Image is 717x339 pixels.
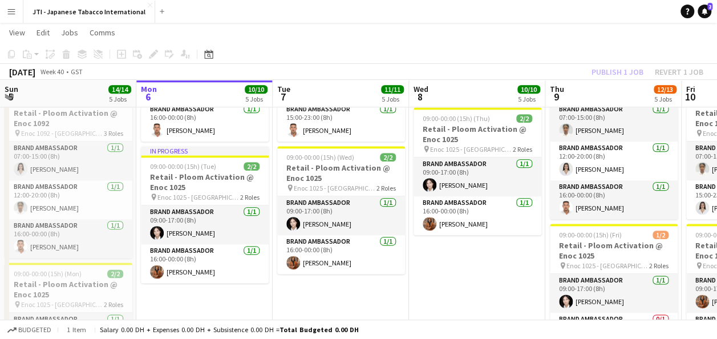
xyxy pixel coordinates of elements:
span: 1 item [63,325,90,334]
span: Enoc 1025 - [GEOGRAPHIC_DATA] [21,300,104,309]
span: View [9,27,25,38]
span: 10/10 [517,85,540,94]
span: Jobs [61,27,78,38]
app-card-role: Brand Ambassador1/116:00-00:00 (8h)[PERSON_NAME] [5,219,132,258]
span: Tue [277,84,290,94]
span: 2 Roles [513,145,532,154]
span: 2 [707,3,712,10]
app-job-card: 09:00-00:00 (15h) (Wed)2/2Retail - Ploom Activation @ Enoc 1025 Enoc 1025 - [GEOGRAPHIC_DATA]2 Ro... [277,146,405,274]
span: 1/2 [653,231,669,239]
span: Fri [686,84,695,94]
app-card-role: Brand Ambassador1/116:00-00:00 (8h)[PERSON_NAME] [141,103,269,142]
span: 3 Roles [104,129,123,138]
app-job-card: 07:00-00:00 (17h) (Fri)3/3Retail - Ploom Activation @ Enoc 1092 Enoc 1092 - [GEOGRAPHIC_DATA]3 Ro... [550,53,678,219]
div: 5 Jobs [245,95,267,103]
app-card-role: Brand Ambassador1/107:00-15:00 (8h)[PERSON_NAME] [5,142,132,180]
span: 2/2 [107,269,123,278]
span: 6 [139,90,157,103]
app-card-role: Brand Ambassador1/116:00-00:00 (8h)[PERSON_NAME] [141,244,269,283]
div: [DATE] [9,66,35,78]
span: Enoc 1025 - [GEOGRAPHIC_DATA] [157,193,240,201]
span: Wed [414,84,428,94]
span: 2 Roles [376,184,396,192]
app-card-role: Brand Ambassador1/115:00-23:00 (8h)[PERSON_NAME] [277,103,405,142]
div: In progress [141,146,269,155]
div: 5 Jobs [518,95,540,103]
span: 09:00-00:00 (15h) (Fri) [559,231,622,239]
button: Budgeted [6,324,53,336]
span: 09:00-00:00 (15h) (Wed) [286,153,354,162]
app-card-role: Brand Ambassador1/116:00-00:00 (8h)[PERSON_NAME] [414,196,541,235]
span: Budgeted [18,326,51,334]
app-job-card: 09:00-00:00 (15h) (Thu)2/2Retail - Ploom Activation @ Enoc 1025 Enoc 1025 - [GEOGRAPHIC_DATA]2 Ro... [414,107,541,235]
span: Edit [37,27,50,38]
app-card-role: Brand Ambassador1/109:00-17:00 (8h)[PERSON_NAME] [550,274,678,313]
span: 11/11 [381,85,404,94]
span: 12/13 [654,85,677,94]
span: 2 Roles [104,300,123,309]
a: Edit [32,25,54,40]
span: 2/2 [516,114,532,123]
app-card-role: Brand Ambassador1/116:00-00:00 (8h)[PERSON_NAME] [550,180,678,219]
h3: Retail - Ploom Activation @ Enoc 1025 [5,279,132,300]
div: GST [71,67,83,76]
a: View [5,25,30,40]
app-card-role: Brand Ambassador1/112:00-20:00 (8h)[PERSON_NAME] [550,142,678,180]
h3: Retail - Ploom Activation @ Enoc 1025 [414,124,541,144]
a: 2 [698,5,711,18]
div: Salary 0.00 DH + Expenses 0.00 DH + Subsistence 0.00 DH = [100,325,359,334]
app-job-card: 07:00-00:00 (17h) (Mon)3/3Retail - Ploom Activation @ Enoc 1092 Enoc 1092 - [GEOGRAPHIC_DATA]3 Ro... [5,91,132,258]
span: 09:00-00:00 (15h) (Mon) [14,269,82,278]
span: 2 Roles [649,261,669,270]
span: 2/2 [380,153,396,162]
span: 10 [684,90,695,103]
app-card-role: Brand Ambassador1/109:00-17:00 (8h)[PERSON_NAME] [277,196,405,235]
div: 5 Jobs [109,95,131,103]
a: Jobs [56,25,83,40]
span: Mon [141,84,157,94]
span: Enoc 1025 - [GEOGRAPHIC_DATA] [294,184,376,192]
span: 14/14 [108,85,131,94]
span: Sun [5,84,18,94]
span: 09:00-00:00 (15h) (Thu) [423,114,490,123]
span: Thu [550,84,564,94]
span: 8 [412,90,428,103]
app-card-role: Brand Ambassador1/109:00-17:00 (8h)[PERSON_NAME] [414,158,541,196]
span: Total Budgeted 0.00 DH [279,325,359,334]
h3: Retail - Ploom Activation @ Enoc 1025 [550,240,678,261]
span: 10/10 [245,85,268,94]
span: Enoc 1092 - [GEOGRAPHIC_DATA] [21,129,104,138]
app-card-role: Brand Ambassador1/107:00-15:00 (8h)[PERSON_NAME] [550,103,678,142]
app-card-role: Brand Ambassador1/112:00-20:00 (8h)[PERSON_NAME] [5,180,132,219]
span: 7 [276,90,290,103]
span: 5 [3,90,18,103]
span: Enoc 1025 - [GEOGRAPHIC_DATA] [566,261,649,270]
span: 2/2 [244,162,260,171]
span: 9 [548,90,564,103]
span: Enoc 1025 - [GEOGRAPHIC_DATA] [430,145,513,154]
span: 09:00-00:00 (15h) (Tue) [150,162,216,171]
a: Comms [85,25,120,40]
span: 2 Roles [240,193,260,201]
h3: Retail - Ploom Activation @ Enoc 1025 [277,163,405,183]
app-job-card: In progress09:00-00:00 (15h) (Tue)2/2Retail - Ploom Activation @ Enoc 1025 Enoc 1025 - [GEOGRAPHI... [141,146,269,283]
h3: Retail - Ploom Activation @ Enoc 1092 [5,108,132,128]
h3: Retail - Ploom Activation @ Enoc 1025 [141,172,269,192]
div: 5 Jobs [654,95,676,103]
button: JTI - Japanese Tabacco International [23,1,155,23]
app-card-role: Brand Ambassador1/109:00-17:00 (8h)[PERSON_NAME] [141,205,269,244]
span: Comms [90,27,115,38]
div: 5 Jobs [382,95,403,103]
span: Week 40 [38,67,66,76]
app-card-role: Brand Ambassador1/116:00-00:00 (8h)[PERSON_NAME] [277,235,405,274]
